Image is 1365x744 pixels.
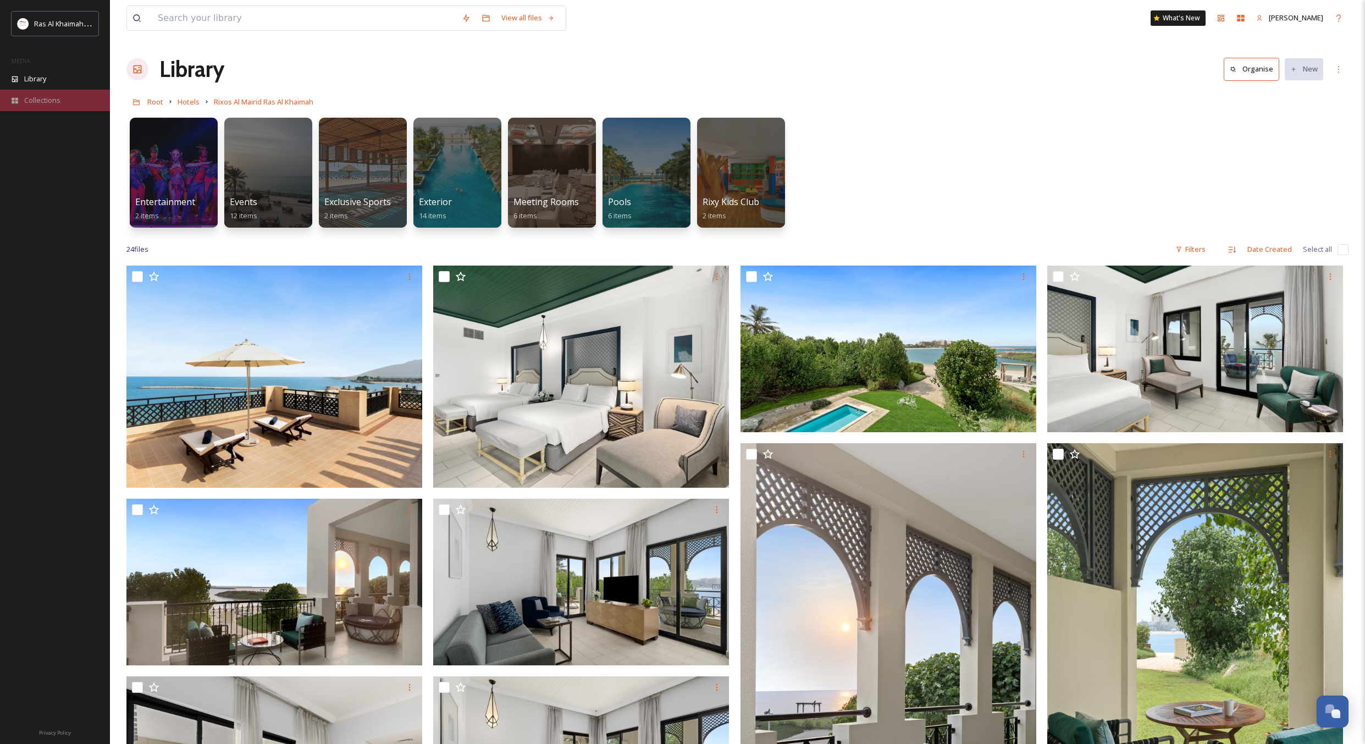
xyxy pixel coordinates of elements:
button: New [1285,58,1323,80]
span: Rixy Kids Club [703,196,759,208]
input: Search your library [152,6,456,30]
a: Rixos Al Mairid Ras Al Khaimah [214,95,313,108]
a: Rixy Kids Club2 items [703,197,759,221]
img: Two Bedroom Premium Villa Beach Front (Private pool)(3).jpg [433,499,729,665]
a: Meeting Rooms6 items [513,197,579,221]
a: Exclusive Sports Club2 items [324,197,412,221]
a: Events12 items [230,197,257,221]
span: 2 items [135,211,159,221]
span: Root [147,97,163,107]
span: 12 items [230,211,257,221]
span: Rixos Al Mairid Ras Al Khaimah [214,97,313,107]
span: 6 items [513,211,537,221]
span: [PERSON_NAME] [1269,13,1323,23]
span: Exterior [419,196,452,208]
div: Filters [1170,239,1211,260]
span: MEDIA [11,57,30,65]
img: Two Bedroom Premium Villa Beach Front (Private pool)(2).jpg [126,499,422,665]
img: Two Bedroom Premium Villa Beach Front (Private pool).jpg [740,266,1036,432]
img: Family Room Beach Front - Beach Access(4).jpg [433,266,729,488]
span: Collections [24,95,60,106]
span: Events [230,196,257,208]
span: Pools [608,196,631,208]
a: Hotels [178,95,200,108]
span: Ras Al Khaimah Tourism Development Authority [34,18,190,29]
a: Root [147,95,163,108]
img: Logo_RAKTDA_RGB-01.png [18,18,29,29]
span: 2 items [703,211,726,221]
span: Entertainment [135,196,195,208]
span: Hotels [178,97,200,107]
a: Library [159,53,224,86]
div: Date Created [1242,239,1297,260]
a: View all files [496,7,560,29]
span: Library [24,74,46,84]
span: Select all [1303,244,1332,255]
a: Pools6 items [608,197,632,221]
a: [PERSON_NAME] [1251,7,1329,29]
span: 14 items [419,211,446,221]
span: 6 items [608,211,632,221]
img: One Bedroom Deluxe Suite(3).jpg [126,266,422,488]
a: Privacy Policy [39,725,71,739]
span: Privacy Policy [39,729,71,736]
span: Meeting Rooms [513,196,579,208]
span: 24 file s [126,244,148,255]
span: 2 items [324,211,348,221]
button: Open Chat [1317,696,1349,728]
button: Organise [1224,58,1279,80]
img: Family Room Beach Front.jpg [1047,266,1343,432]
a: Entertainment2 items [135,197,195,221]
a: Exterior14 items [419,197,452,221]
a: What's New [1151,10,1206,26]
span: Exclusive Sports Club [324,196,412,208]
